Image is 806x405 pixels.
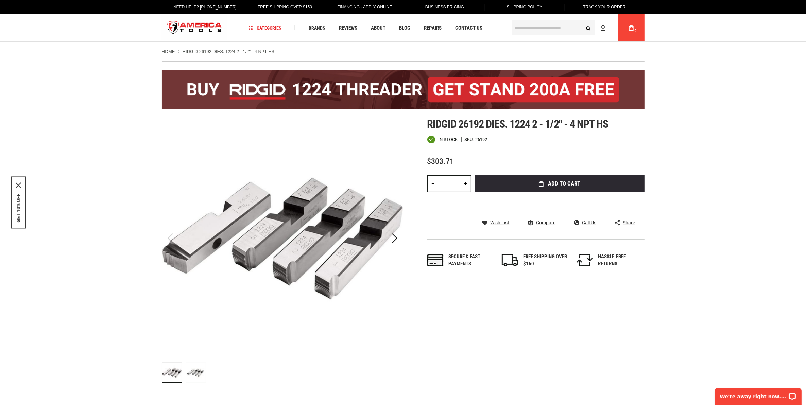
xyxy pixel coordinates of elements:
[582,21,595,34] button: Search
[339,25,357,31] span: Reviews
[475,175,645,192] button: Add to Cart
[598,253,642,268] div: HASSLE-FREE RETURNS
[336,23,360,33] a: Reviews
[507,5,543,10] span: Shipping Policy
[528,219,555,226] a: Compare
[548,181,580,187] span: Add to Cart
[427,135,458,144] div: Availability
[396,23,413,33] a: Blog
[246,23,285,33] a: Categories
[399,25,410,31] span: Blog
[455,25,482,31] span: Contact Us
[186,363,206,383] img: RIDGID 26192 DIES. 1224 2 - 1/2" - 4 NPT HS
[162,70,645,109] img: BOGO: Buy the RIDGID® 1224 Threader (26092), get the 92467 200A Stand FREE!
[536,220,555,225] span: Compare
[710,384,806,405] iframe: LiveChat chat widget
[371,25,385,31] span: About
[16,183,21,188] svg: close icon
[427,157,454,166] span: $303.71
[625,14,638,41] a: 0
[183,49,274,54] strong: RIDGID 26192 DIES. 1224 2 - 1/2" - 4 NPT HS
[476,137,487,142] div: 26192
[502,254,518,266] img: shipping
[427,118,608,130] span: Ridgid 26192 dies. 1224 2 - 1/2" - 4 npt hs
[482,219,510,226] a: Wish List
[577,254,593,266] img: returns
[449,253,493,268] div: Secure & fast payments
[386,118,403,359] div: Next
[424,25,442,31] span: Repairs
[162,15,228,41] a: store logo
[309,25,325,30] span: Brands
[162,359,186,386] div: RIDGID 26192 DIES. 1224 2 - 1/2" - 4 NPT HS
[452,23,485,33] a: Contact Us
[162,15,228,41] img: America Tools
[162,49,175,55] a: Home
[465,137,476,142] strong: SKU
[623,220,635,225] span: Share
[439,137,458,142] span: In stock
[368,23,389,33] a: About
[474,194,646,214] iframe: Secure express checkout frame
[582,220,596,225] span: Call Us
[162,118,403,359] img: RIDGID 26192 DIES. 1224 2 - 1/2" - 4 NPT HS
[186,359,206,386] div: RIDGID 26192 DIES. 1224 2 - 1/2" - 4 NPT HS
[491,220,510,225] span: Wish List
[427,254,444,266] img: payments
[16,194,21,223] button: GET 10% OFF
[306,23,328,33] a: Brands
[249,25,281,30] span: Categories
[523,253,567,268] div: FREE SHIPPING OVER $150
[16,183,21,188] button: Close
[421,23,445,33] a: Repairs
[635,29,637,33] span: 0
[574,219,596,226] a: Call Us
